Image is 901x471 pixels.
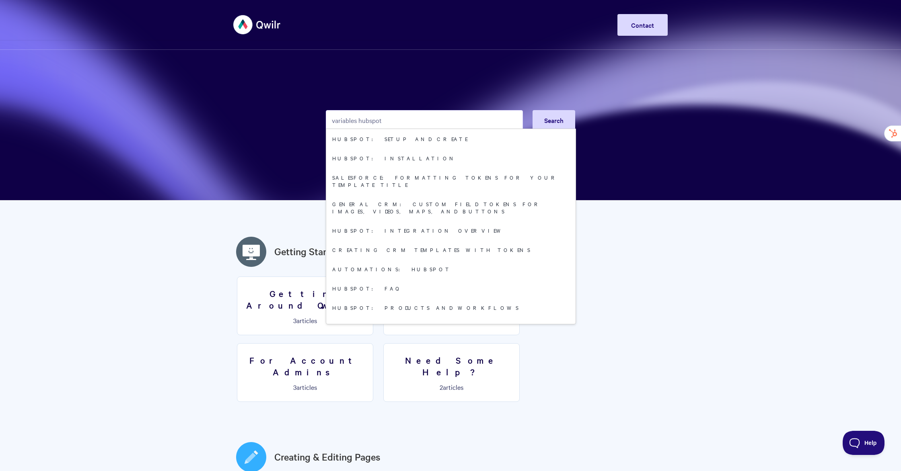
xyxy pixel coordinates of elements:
[274,450,381,464] a: Creating & Editing Pages
[544,116,564,125] span: Search
[389,354,514,377] h3: Need Some Help?
[440,383,443,391] span: 2
[293,383,296,391] span: 3
[389,383,514,391] p: articles
[326,148,576,168] a: HubSpot: Installation
[237,343,373,402] a: For Account Admins 3articles
[237,276,373,335] a: Getting Around Qwilr 3articles
[242,317,368,324] p: articles
[293,316,296,325] span: 3
[326,129,576,148] a: HubSpot: Setup and Create
[326,194,576,221] a: General CRM: Custom field tokens for images, videos, maps, and buttons
[326,279,576,298] a: HubSpot: FAQ
[274,244,341,259] a: Getting Started
[843,431,885,455] iframe: Toggle Customer Support
[326,168,576,194] a: Salesforce: Formatting Tokens for your Template title
[326,317,576,336] a: HubSpot: Build and Send Proposals
[233,10,281,40] img: Qwilr Help Center
[326,298,576,317] a: HubSpot: Products and Workflows
[326,221,576,240] a: HubSpot: Integration Overview
[326,110,523,130] input: Search the knowledge base
[326,240,576,259] a: Creating CRM Templates with Tokens
[383,343,520,402] a: Need Some Help? 2articles
[242,288,368,311] h3: Getting Around Qwilr
[242,383,368,391] p: articles
[617,14,668,36] a: Contact
[533,110,575,130] button: Search
[326,259,576,279] a: Automations: HubSpot
[242,354,368,377] h3: For Account Admins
